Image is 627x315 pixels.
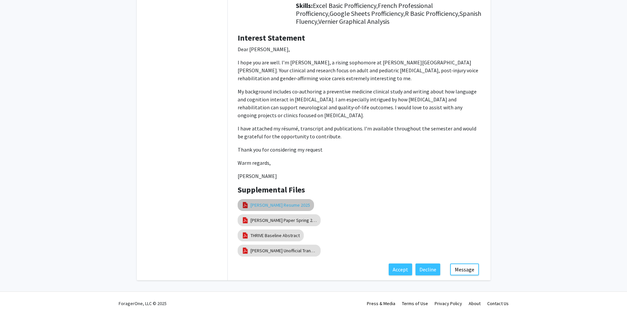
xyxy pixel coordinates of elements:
[238,124,481,140] p: I have attached my résumé, transcript and publications. I’m available throughout the semester and...
[238,87,481,119] p: My background includes co‑authoring a preventive medicine clinical study and writing about how la...
[238,185,481,195] h4: Supplemental Files
[242,247,249,254] img: pdf_icon.png
[238,33,305,43] b: Interest Statement
[402,300,428,306] a: Terms of Use
[435,300,462,306] a: Privacy Policy
[251,202,310,209] a: [PERSON_NAME] Resume 2025
[341,75,411,82] span: is extremely interesting to me.
[313,1,378,10] span: Excel Basic Profficiency,
[251,232,300,239] a: THRIVE Baseline Abstract
[5,285,28,310] iframe: Chat
[238,45,481,53] p: Dear [PERSON_NAME],
[405,9,459,17] span: R Basic Profficiency,
[238,58,481,82] p: I hope you are well. I’m [PERSON_NAME], a rising sophomore at [PERSON_NAME][GEOGRAPHIC_DATA][PERS...
[119,292,167,315] div: ForagerOne, LLC © 2025
[487,300,509,306] a: Contact Us
[242,217,249,224] img: pdf_icon.png
[242,232,249,239] img: pdf_icon.png
[367,300,395,306] a: Press & Media
[251,217,317,224] a: [PERSON_NAME] Paper Spring 2025
[296,9,481,25] span: Spanish Fluency,
[415,263,440,275] button: Decline
[238,159,481,167] p: Warm regards,
[389,263,412,275] button: Accept
[296,1,433,17] span: French Professional Profficiency,
[330,9,405,17] span: Google Sheets Profficiency,
[469,300,481,306] a: About
[242,201,249,209] img: pdf_icon.png
[318,17,389,25] span: Vernier Graphical Analysis
[251,247,317,254] a: [PERSON_NAME] Unofficial Transcript
[238,146,481,154] p: Thank you for considering my request
[238,172,481,180] p: [PERSON_NAME]
[450,263,479,275] button: Message
[296,1,313,10] b: Skills:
